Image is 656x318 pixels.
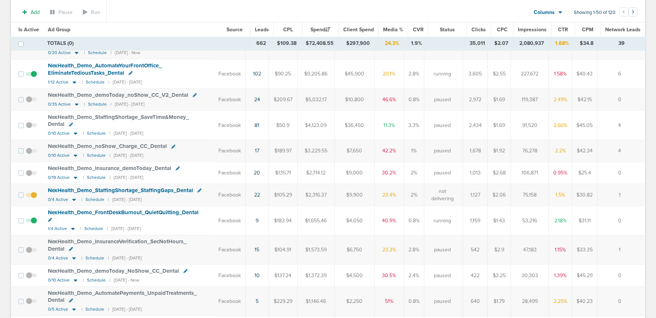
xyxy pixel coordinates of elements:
[471,26,486,33] span: Clicks
[572,89,597,111] td: $42.15
[48,209,199,216] span: NexHealth_ Demo_ FrontDeskBurnout_ QuietQuitting_ Dental
[558,26,568,33] span: CTR
[48,165,171,172] span: NexHealth_ Demo_ Insurance_ demoToday_ Dental
[434,246,451,254] span: paused
[109,175,143,180] small: | [DATE] - [DATE]
[269,235,297,264] td: $104.91
[572,235,597,264] td: $33.35
[108,79,142,85] small: | [DATE] - [DATE]
[572,265,597,287] td: $45.29
[81,197,82,202] small: |
[549,235,572,264] td: 1.15%
[255,26,269,33] span: Leads
[273,37,301,50] td: $109.38
[463,59,488,88] td: 3,605
[488,89,511,111] td: $1.69
[374,287,404,316] td: 51%
[81,307,82,312] small: |
[334,89,374,111] td: $10,800
[463,184,488,206] td: 1,127
[574,10,615,16] span: Showing 1-50 of 120
[488,265,511,287] td: $3.25
[597,206,645,235] td: 0
[48,197,68,202] span: 0/4 Active
[297,140,334,162] td: $3,229.55
[334,140,374,162] td: $7,650
[297,111,334,140] td: $4,123.09
[87,153,106,158] small: Schedule
[463,206,488,235] td: 1,159
[334,184,374,206] td: $9,900
[109,131,143,136] small: | [DATE] - [DATE]
[301,37,338,50] td: $72,408.55
[297,206,334,235] td: $1,655.46
[80,226,81,232] small: |
[86,79,105,85] small: Schedule
[404,265,424,287] td: 2.4%
[463,265,488,287] td: 422
[81,255,82,261] small: |
[374,111,404,140] td: 11.3%
[572,140,597,162] td: $42.34
[488,184,511,206] td: $2.06
[582,26,593,33] span: CPM
[511,162,549,184] td: 106,871
[463,89,488,111] td: 2,972
[48,131,70,136] span: 0/10 Active
[214,184,246,206] td: Facebook
[597,184,645,206] td: 1
[18,7,44,18] button: Add
[253,71,261,77] a: 102
[619,8,638,17] ul: Pagination
[434,122,451,129] span: paused
[434,70,451,78] span: running
[227,26,243,33] span: Source
[48,102,71,107] span: 0/35 Active
[511,59,549,88] td: 227,672
[572,111,597,140] td: $45.05
[511,140,549,162] td: 76,278
[374,206,404,235] td: 40.9%
[48,92,188,98] span: NexHealth_ Demo_ demoToday_ noShow_ CC_ V2_ Dental
[549,184,572,206] td: 1.5%
[599,37,646,50] td: 39
[572,184,597,206] td: $30.82
[465,37,490,50] td: 35,011
[463,111,488,140] td: 2,434
[269,206,297,235] td: $183.94
[488,235,511,264] td: $2.9
[404,235,424,264] td: 2.8%
[108,307,142,312] small: | [DATE] - [DATE]
[597,89,645,111] td: 0
[549,162,572,184] td: 0.95%
[338,37,378,50] td: $297,900
[572,287,597,316] td: $40.23
[214,287,246,316] td: Facebook
[511,265,549,287] td: 30,303
[511,111,549,140] td: 91,520
[48,26,70,33] span: Ad Group
[297,89,334,111] td: $5,032.17
[572,162,597,184] td: $25.4
[214,162,246,184] td: Facebook
[404,59,424,88] td: 2.8%
[48,143,167,149] span: NexHealth_ Demo_ noShow_ Charge_ CC_ Dental
[109,153,143,158] small: | [DATE] - [DATE]
[214,140,246,162] td: Facebook
[250,37,273,50] td: 662
[404,89,424,111] td: 0.8%
[297,235,334,264] td: $1,573.59
[48,50,71,56] span: 0/20 Active
[18,26,39,33] span: Is Active
[87,131,106,136] small: Schedule
[269,140,297,162] td: $189.97
[597,287,645,316] td: 0
[31,9,40,15] span: Add
[48,114,189,128] span: NexHealth_ Demo_ StaffingShortage_ SaveTime&Money_ Dental
[511,206,549,235] td: 53,216
[108,197,142,202] small: | [DATE] - [DATE]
